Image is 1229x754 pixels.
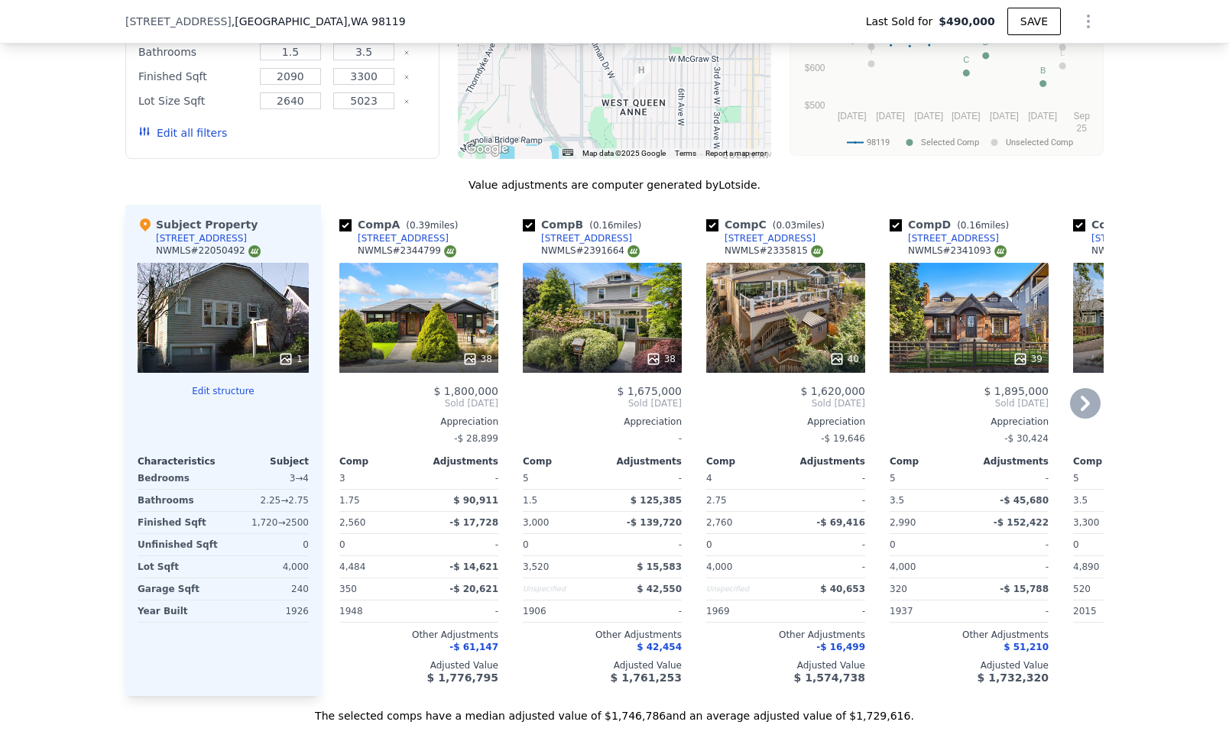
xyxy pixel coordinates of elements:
span: -$ 30,424 [1004,433,1049,444]
span: -$ 15,788 [1000,584,1049,594]
div: 1,720 → 2500 [226,512,309,533]
span: Last Sold for [866,14,939,29]
span: 5 [890,473,896,484]
div: 1953 9th Ave W [633,63,650,89]
div: NWMLS # 2344799 [358,244,456,257]
div: - [972,556,1049,578]
div: Adjusted Value [339,659,498,671]
div: - [422,468,498,489]
div: Adjustments [786,455,865,468]
div: 1.75 [339,490,416,511]
div: NWMLS # 2335815 [725,244,823,257]
div: 240 [226,578,309,600]
span: 0.16 [593,220,614,231]
a: [STREET_ADDRESS] [890,232,999,244]
div: - [789,468,865,489]
div: - [972,468,1049,489]
div: Garage Sqft [138,578,220,600]
div: The selected comps have a median adjusted value of $1,746,786 and an average adjusted value of $1... [125,696,1104,723]
div: 38 [646,351,676,367]
span: -$ 17,728 [449,517,498,528]
span: 350 [339,584,357,594]
button: Show Options [1073,6,1104,37]
a: Terms (opens in new tab) [675,149,696,157]
span: 0.16 [961,220,981,231]
div: Comp [1073,455,1153,468]
div: Lot Sqft [138,556,220,578]
button: Edit structure [138,385,309,397]
div: Bathrooms [138,490,220,511]
span: Sold [DATE] [523,397,682,409]
span: 0 [706,539,712,550]
div: Other Adjustments [890,629,1049,641]
text: [DATE] [876,111,905,121]
span: 3,520 [523,561,549,572]
span: $ 40,653 [820,584,865,594]
div: NWMLS # 2397608 [1091,244,1190,257]
span: -$ 20,621 [449,584,498,594]
div: Comp [523,455,602,468]
div: 3.5 [890,490,966,511]
text: B [1040,66,1046,75]
span: $ 90,911 [453,495,498,506]
button: Clear [404,50,410,56]
text: $500 [805,100,825,111]
div: [STREET_ADDRESS] [1091,232,1182,244]
span: 0.39 [410,220,430,231]
div: Year Built [138,600,220,622]
div: [STREET_ADDRESS] [156,232,247,244]
div: Unspecified [523,578,599,600]
text: 98119 [867,138,890,147]
div: - [972,600,1049,622]
span: 3 [339,473,345,484]
div: [STREET_ADDRESS] [358,232,449,244]
span: 5 [523,473,529,484]
div: 3 → 4 [226,468,309,489]
div: - [523,428,682,449]
span: 4,000 [706,561,732,572]
div: Adjusted Value [523,659,682,671]
div: 3.5 [1073,490,1150,511]
div: 1948 [339,600,416,622]
span: 0 [1073,539,1079,550]
text: [DATE] [990,111,1019,121]
div: 2015 [1073,600,1150,622]
div: 2.25 → 2.75 [226,490,309,511]
button: SAVE [1007,8,1061,35]
div: - [605,534,682,555]
div: - [789,600,865,622]
span: 0 [523,539,529,550]
div: Appreciation [890,416,1049,428]
div: Finished Sqft [138,512,220,533]
div: Comp A [339,217,464,232]
text: $600 [805,63,825,73]
text: L [1060,48,1065,57]
span: $ 42,550 [637,584,682,594]
div: Other Adjustments [523,629,682,641]
span: -$ 139,720 [627,517,682,528]
span: 2,990 [890,517,916,528]
a: [STREET_ADDRESS] [1073,232,1182,244]
div: 2401 10th Ave W [622,32,639,58]
span: 320 [890,584,907,594]
button: Keyboard shortcuts [563,149,573,156]
div: Adjustments [969,455,1049,468]
text: Selected Comp [921,138,979,147]
div: Unfinished Sqft [138,534,220,555]
span: $ 51,210 [1004,642,1049,652]
span: -$ 45,680 [1000,495,1049,506]
button: Edit all filters [138,125,227,141]
div: 38 [462,351,492,367]
div: Subject [223,455,309,468]
text: C [963,55,969,64]
text: [DATE] [838,111,867,121]
text: [DATE] [952,111,981,121]
div: Comp [890,455,969,468]
img: NWMLS Logo [444,245,456,257]
div: Bathrooms [138,41,251,63]
div: Adjusted Value [890,659,1049,671]
div: Appreciation [706,416,865,428]
a: Report a map error [705,149,767,157]
text: I [870,46,872,55]
div: Comp B [523,217,647,232]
